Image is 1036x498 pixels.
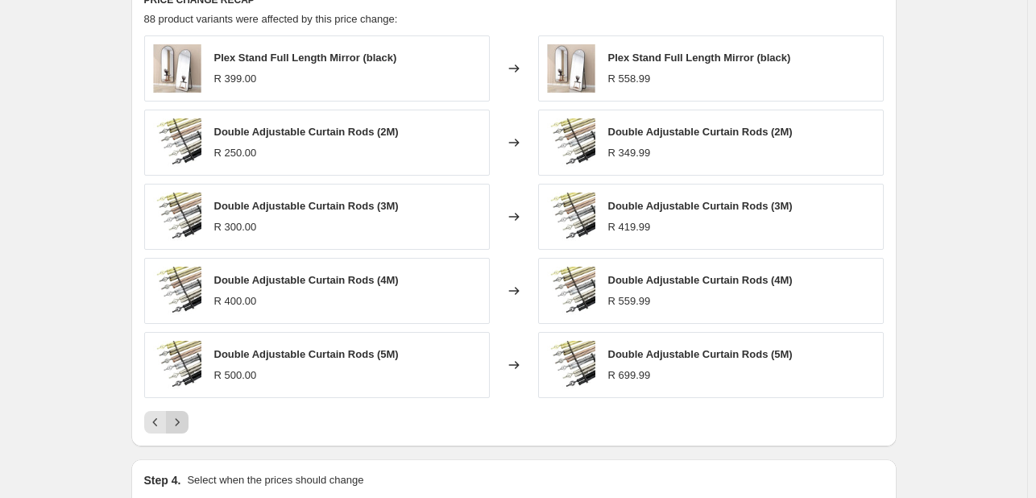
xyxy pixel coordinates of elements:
span: Double Adjustable Curtain Rods (3M) [214,200,399,212]
span: Double Adjustable Curtain Rods (4M) [608,274,793,286]
nav: Pagination [144,411,189,434]
img: imgi_1_1727093236.5509_80x.jpg [153,44,201,93]
button: Previous [144,411,167,434]
h2: Step 4. [144,472,181,488]
div: R 699.99 [608,367,651,384]
img: 533221537_1247629024044017_8127453301145986251_n_80x.jpg [153,341,201,389]
p: Select when the prices should change [187,472,363,488]
img: 533221537_1247629024044017_8127453301145986251_n_80x.jpg [153,267,201,315]
div: R 250.00 [214,145,257,161]
span: Double Adjustable Curtain Rods (2M) [214,126,399,138]
span: Double Adjustable Curtain Rods (5M) [214,348,399,360]
img: 533221537_1247629024044017_8127453301145986251_n_80x.jpg [547,341,595,389]
button: Next [166,411,189,434]
div: R 559.99 [608,293,651,309]
img: 533221537_1247629024044017_8127453301145986251_n_80x.jpg [547,267,595,315]
img: imgi_1_1727093236.5509_80x.jpg [547,44,595,93]
span: 88 product variants were affected by this price change: [144,13,398,25]
div: R 558.99 [608,71,651,87]
span: Double Adjustable Curtain Rods (5M) [608,348,793,360]
img: 533221537_1247629024044017_8127453301145986251_n_80x.jpg [547,193,595,241]
div: R 300.00 [214,219,257,235]
div: R 400.00 [214,293,257,309]
img: 533221537_1247629024044017_8127453301145986251_n_80x.jpg [547,118,595,167]
span: Plex Stand Full Length Mirror (black) [608,52,791,64]
img: 533221537_1247629024044017_8127453301145986251_n_80x.jpg [153,118,201,167]
span: Double Adjustable Curtain Rods (3M) [608,200,793,212]
img: 533221537_1247629024044017_8127453301145986251_n_80x.jpg [153,193,201,241]
span: Double Adjustable Curtain Rods (4M) [214,274,399,286]
div: R 399.00 [214,71,257,87]
span: Double Adjustable Curtain Rods (2M) [608,126,793,138]
span: Plex Stand Full Length Mirror (black) [214,52,397,64]
div: R 419.99 [608,219,651,235]
div: R 500.00 [214,367,257,384]
div: R 349.99 [608,145,651,161]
